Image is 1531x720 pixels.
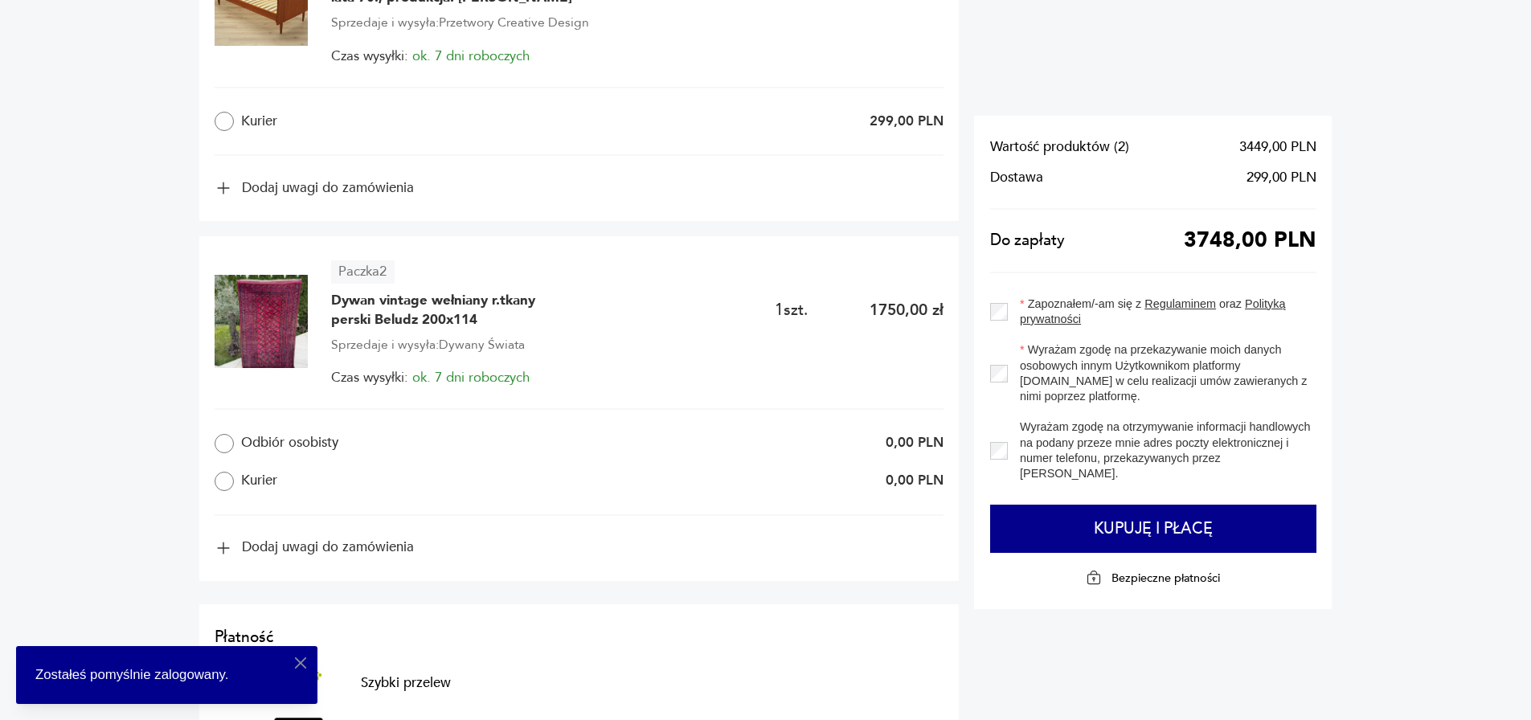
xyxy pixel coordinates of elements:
a: Regulaminem [1144,297,1216,310]
span: 3449,00 PLN [1239,139,1316,154]
span: Sprzedaje i wysyła: Dywany Świata [331,334,525,355]
label: Zapoznałem/-am się z oraz [1008,297,1316,327]
img: Ikona kłódki [1086,570,1102,586]
button: Kupuję i płacę [990,505,1317,553]
p: 299,00 PLN [870,112,944,131]
input: Odbiór osobisty [215,434,234,453]
span: Czas wysyłki: [331,370,530,385]
label: Wyrażam zgodę na otrzymywanie informacji handlowych na podany przeze mnie adres poczty elektronic... [1008,419,1316,481]
p: Szybki przelew [361,674,451,693]
h2: Płatność [215,627,944,648]
button: Dodaj uwagi do zamówienia [215,539,414,557]
button: Dodaj uwagi do zamówienia [215,179,414,197]
span: Czas wysyłki: [331,48,530,63]
div: Zostałeś pomyślnie zalogowany. [16,646,317,704]
label: Kurier [215,472,525,491]
label: Wyrażam zgodę na przekazywanie moich danych osobowych innym Użytkownikom platformy [DOMAIN_NAME] ... [1008,342,1316,404]
p: 0,00 PLN [886,434,944,452]
label: Odbiór osobisty [215,434,525,453]
a: Polityką prywatności [1020,297,1285,325]
img: Dywan vintage wełniany r.tkany perski Beludz 200x114 [215,275,308,368]
span: ok. 7 dni roboczych [412,47,530,65]
span: 1 szt. [775,300,808,321]
input: Kurier [215,112,234,131]
span: 299,00 PLN [1246,170,1316,185]
span: Do zapłaty [990,233,1065,248]
p: 0,00 PLN [886,472,944,490]
input: Kurier [215,472,234,491]
span: Dywan vintage wełniany r.tkany perski Beludz 200x114 [331,291,572,329]
label: Kurier [215,112,525,131]
p: Bezpieczne płatności [1111,571,1220,586]
span: Sprzedaje i wysyła: Przetwory Creative Design [331,12,589,33]
article: Paczka 2 [331,260,395,284]
span: ok. 7 dni roboczych [412,368,530,387]
span: 3748,00 PLN [1184,233,1316,248]
p: 1750,00 zł [870,300,944,321]
span: Wartość produktów ( 2 ) [990,139,1129,154]
span: Dostawa [990,170,1043,185]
